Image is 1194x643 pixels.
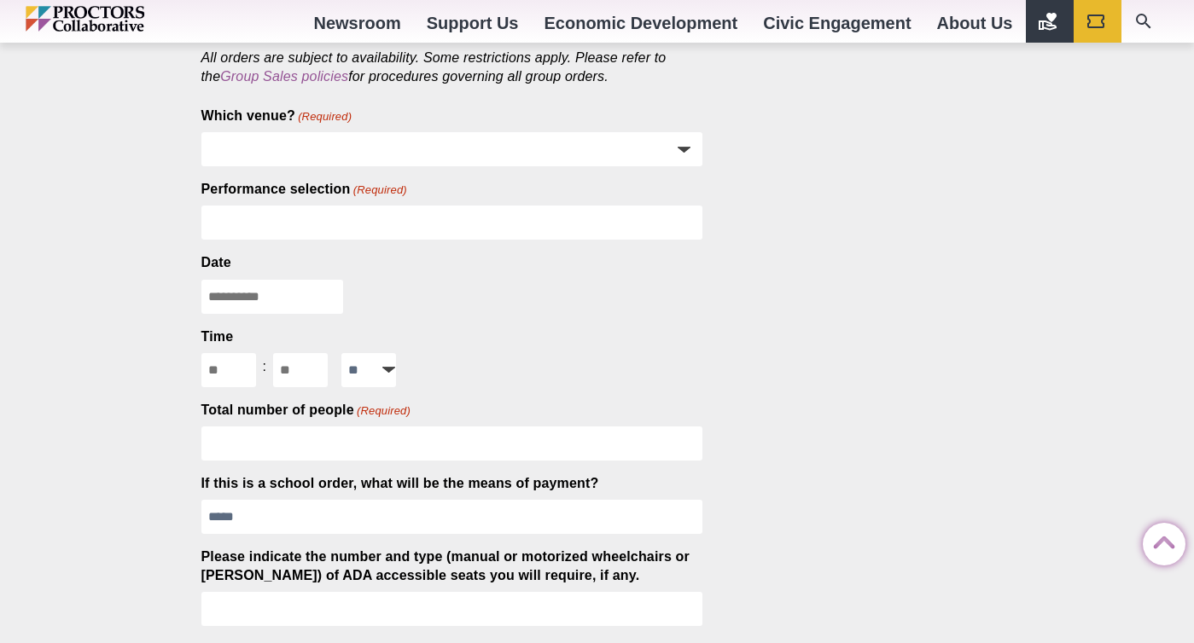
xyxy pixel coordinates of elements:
label: Date [201,253,231,272]
label: If this is a school order, what will be the means of payment? [201,474,599,493]
label: Total number of people [201,401,411,420]
span: (Required) [297,109,352,125]
span: (Required) [355,403,411,419]
span: (Required) [352,182,407,198]
a: Group Sales policies [220,69,348,84]
label: Performance selection [201,180,407,199]
legend: Time [201,327,234,346]
div: : [256,353,274,380]
img: Proctors logo [26,6,218,32]
label: Please indicate the number and type (manual or motorized wheelchairs or [PERSON_NAME]) of ADA acc... [201,547,703,585]
em: All orders are subject to availability. Some restrictions apply. Please refer to the for procedur... [201,50,667,84]
a: Back to Top [1143,524,1177,558]
label: Which venue? [201,107,352,125]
